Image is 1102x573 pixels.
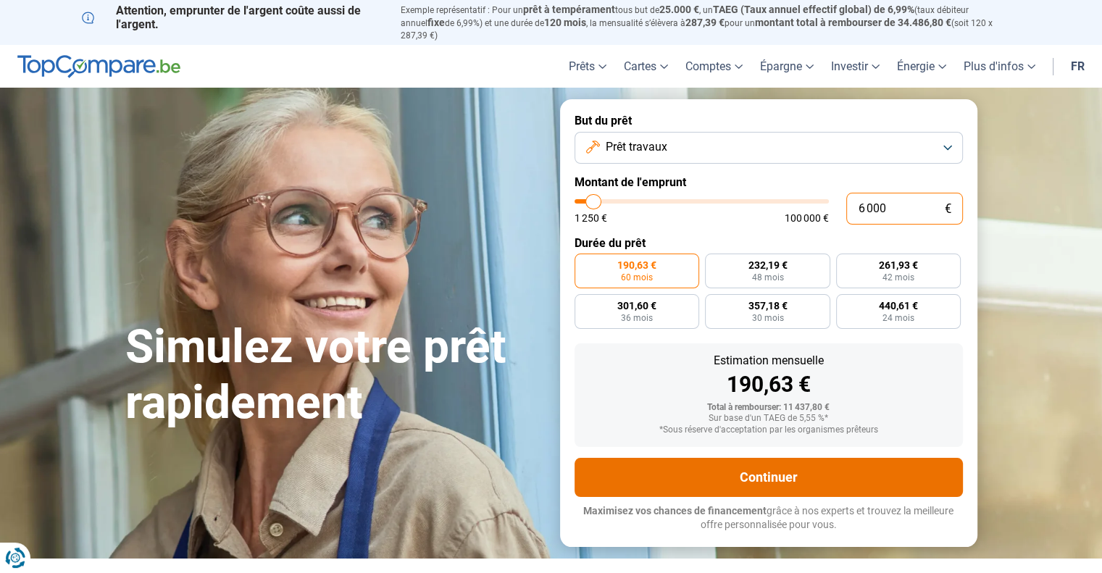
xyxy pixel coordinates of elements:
a: Énergie [888,45,955,88]
a: Cartes [615,45,677,88]
span: € [945,203,951,215]
div: *Sous réserve d'acceptation par les organismes prêteurs [586,425,951,435]
span: 287,39 € [685,17,725,28]
a: fr [1062,45,1093,88]
img: TopCompare [17,55,180,78]
span: 100 000 € [785,213,829,223]
div: Estimation mensuelle [586,355,951,367]
a: Comptes [677,45,751,88]
button: Continuer [575,458,963,497]
a: Épargne [751,45,822,88]
span: Prêt travaux [606,139,667,155]
span: 30 mois [751,314,783,322]
span: 190,63 € [617,260,656,270]
span: 232,19 € [748,260,787,270]
h1: Simulez votre prêt rapidement [125,319,543,431]
button: Prêt travaux [575,132,963,164]
a: Plus d'infos [955,45,1044,88]
span: 1 250 € [575,213,607,223]
label: Montant de l'emprunt [575,175,963,189]
span: 60 mois [621,273,653,282]
span: fixe [427,17,445,28]
span: prêt à tempérament [523,4,615,15]
span: 357,18 € [748,301,787,311]
a: Prêts [560,45,615,88]
label: But du prêt [575,114,963,127]
span: 120 mois [544,17,586,28]
a: Investir [822,45,888,88]
label: Durée du prêt [575,236,963,250]
div: Sur base d'un TAEG de 5,55 %* [586,414,951,424]
span: 42 mois [882,273,914,282]
span: TAEG (Taux annuel effectif global) de 6,99% [713,4,914,15]
span: Maximisez vos chances de financement [583,505,767,516]
span: 261,93 € [879,260,918,270]
span: 440,61 € [879,301,918,311]
span: 24 mois [882,314,914,322]
span: 301,60 € [617,301,656,311]
p: Exemple représentatif : Pour un tous but de , un (taux débiteur annuel de 6,99%) et une durée de ... [401,4,1021,41]
span: 48 mois [751,273,783,282]
span: montant total à rembourser de 34.486,80 € [755,17,951,28]
div: Total à rembourser: 11 437,80 € [586,403,951,413]
div: 190,63 € [586,374,951,396]
p: grâce à nos experts et trouvez la meilleure offre personnalisée pour vous. [575,504,963,532]
span: 25.000 € [659,4,699,15]
span: 36 mois [621,314,653,322]
p: Attention, emprunter de l'argent coûte aussi de l'argent. [82,4,383,31]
